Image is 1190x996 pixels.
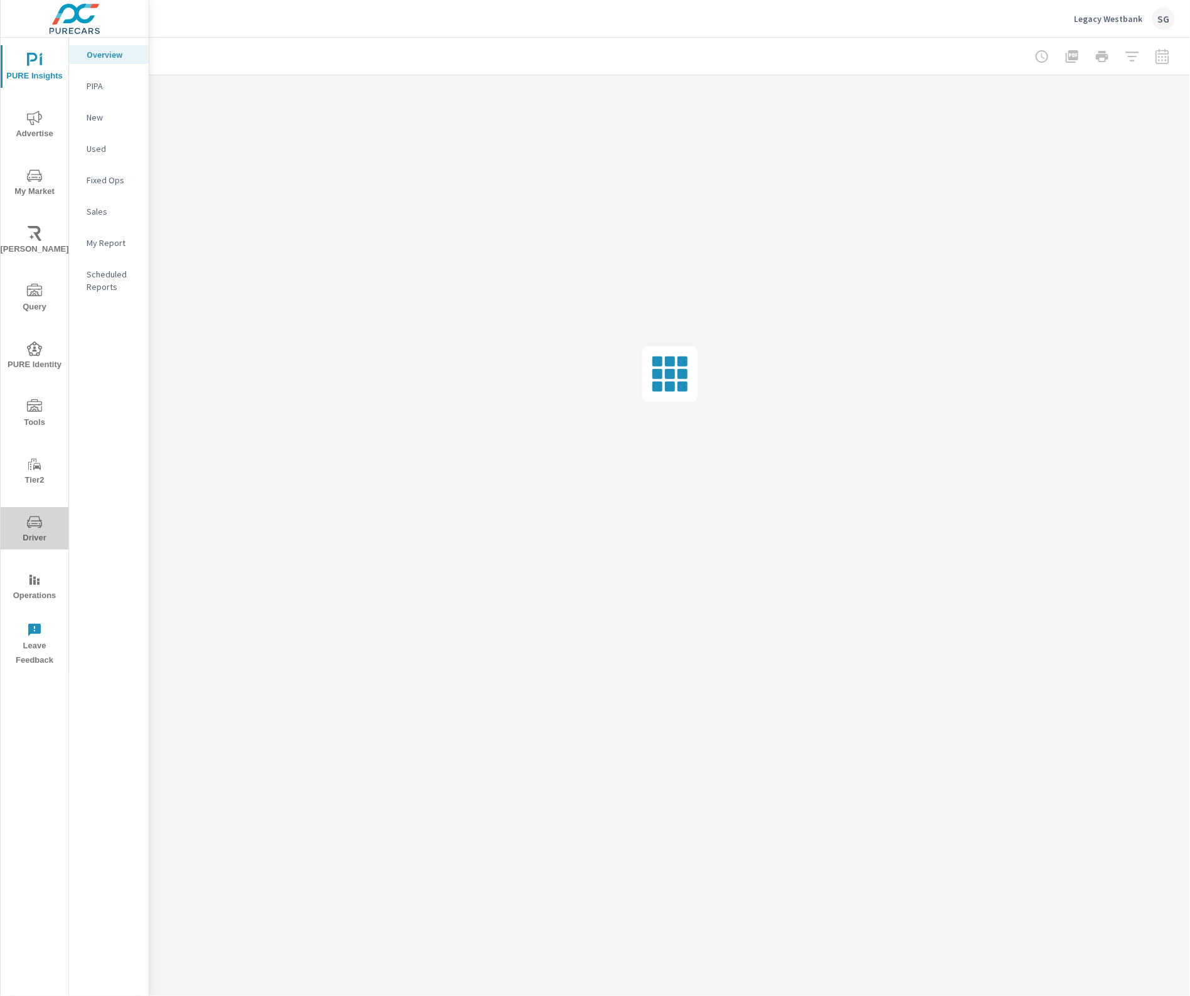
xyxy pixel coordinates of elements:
p: Fixed Ops [87,174,139,186]
div: Sales [69,202,149,221]
div: PIPA [69,77,149,95]
span: Advertise [4,110,65,141]
p: Scheduled Reports [87,268,139,293]
span: My Market [4,168,65,199]
p: PIPA [87,80,139,92]
div: My Report [69,233,149,252]
div: Scheduled Reports [69,265,149,296]
span: Tier2 [4,457,65,488]
span: Tools [4,399,65,430]
div: Used [69,139,149,158]
p: Overview [87,48,139,61]
p: Legacy Westbank [1074,13,1142,24]
span: PURE Insights [4,53,65,83]
span: Driver [4,515,65,545]
div: nav menu [1,38,68,673]
p: Used [87,142,139,155]
span: PURE Identity [4,341,65,372]
p: New [87,111,139,124]
div: Fixed Ops [69,171,149,190]
span: Query [4,284,65,314]
p: My Report [87,237,139,249]
div: New [69,108,149,127]
p: Sales [87,205,139,218]
div: SG [1152,8,1175,30]
span: [PERSON_NAME] [4,226,65,257]
div: Overview [69,45,149,64]
span: Leave Feedback [4,623,65,668]
span: Operations [4,572,65,603]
